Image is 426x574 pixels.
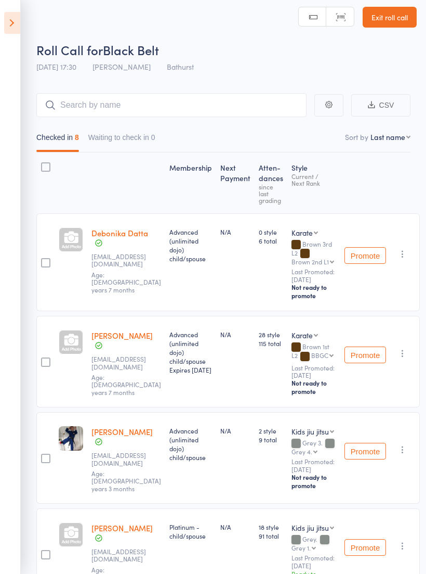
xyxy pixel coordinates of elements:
[259,183,283,203] div: since last grading
[291,448,312,455] div: Grey 4.
[75,133,79,142] div: 8
[255,157,287,209] div: Atten­dances
[344,247,386,264] button: Promote
[291,426,329,437] div: Kids jiu jitsu
[36,128,79,152] button: Checked in8
[259,435,283,444] span: 9 total
[169,426,212,462] div: Advanced (unlimited dojo) child/spouse
[259,522,283,531] span: 18 style
[169,365,212,374] div: Expires [DATE]
[291,458,336,473] small: Last Promoted: [DATE]
[91,452,159,467] small: rowie.j.90@hotmail.com
[36,61,76,72] span: [DATE] 17:30
[91,373,161,397] span: Age: [DEMOGRAPHIC_DATA] years 7 months
[291,173,336,186] div: Current / Next Rank
[220,227,250,236] div: N/A
[344,443,386,460] button: Promote
[167,61,194,72] span: Bathurst
[259,426,283,435] span: 2 style
[291,364,336,379] small: Last Promoted: [DATE]
[36,93,307,117] input: Search by name
[220,330,250,339] div: N/A
[291,522,329,533] div: Kids jiu jitsu
[259,330,283,339] span: 28 style
[291,535,336,551] div: Grey.
[344,347,386,363] button: Promote
[287,157,340,209] div: Style
[91,270,161,294] span: Age: [DEMOGRAPHIC_DATA] years 7 months
[216,157,255,209] div: Next Payment
[88,128,155,152] button: Waiting to check in0
[220,522,250,531] div: N/A
[291,227,313,238] div: Karate
[91,330,153,341] a: [PERSON_NAME]
[220,426,250,435] div: N/A
[165,157,216,209] div: Membership
[351,94,410,117] button: CSV
[311,352,328,359] div: BBGC
[291,258,329,265] div: Brown 2nd L1
[291,268,336,283] small: Last Promoted: [DATE]
[291,439,336,455] div: Grey 3.
[291,283,336,300] div: Not ready to promote
[91,548,159,563] small: jasonmarks22@hotmail.com
[291,554,336,569] small: Last Promoted: [DATE]
[91,426,153,437] a: [PERSON_NAME]
[91,522,153,533] a: [PERSON_NAME]
[91,469,161,493] span: Age: [DEMOGRAPHIC_DATA] years 3 months
[92,61,151,72] span: [PERSON_NAME]
[259,531,283,540] span: 91 total
[291,379,336,396] div: Not ready to promote
[36,41,103,58] span: Roll Call for
[344,539,386,556] button: Promote
[59,426,83,451] img: image1709864255.png
[151,133,155,142] div: 0
[370,132,405,142] div: Last name
[169,330,212,374] div: Advanced (unlimited dojo) child/spouse
[291,330,313,340] div: Karate
[103,41,159,58] span: Black Belt
[259,339,283,348] span: 115 total
[91,227,148,238] a: Debonika Datta
[259,227,283,236] span: 0 style
[291,240,336,265] div: Brown 3rd L2
[345,132,368,142] label: Sort by
[91,253,159,268] small: ddatta@csu.edu.au
[259,236,283,245] span: 6 total
[169,227,212,263] div: Advanced (unlimited dojo) child/spouse
[291,544,311,551] div: Grey 1.
[291,343,336,361] div: Brown 1st L2
[363,7,417,28] a: Exit roll call
[169,522,212,540] div: Platinum - child/spouse
[91,355,159,371] small: shelly1046@live.com
[291,473,336,490] div: Not ready to promote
